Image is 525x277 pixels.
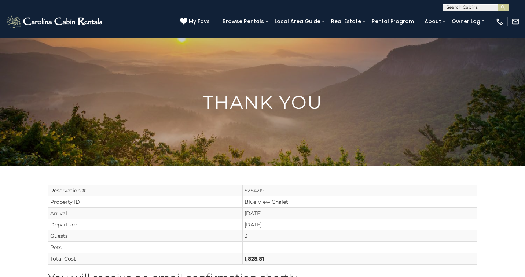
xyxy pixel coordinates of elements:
img: mail-regular-white.png [511,18,520,26]
td: [DATE] [243,219,477,230]
a: Owner Login [448,16,488,27]
td: [DATE] [243,208,477,219]
strong: 1,828.81 [245,255,264,262]
td: Reservation # [48,185,243,196]
td: Total Cost [48,253,243,265]
a: My Favs [180,18,212,26]
td: Guests [48,230,243,242]
img: White-1-2.png [5,14,104,29]
a: Browse Rentals [219,16,268,27]
td: Departure [48,219,243,230]
img: phone-regular-white.png [496,18,504,26]
a: Local Area Guide [271,16,324,27]
td: Property ID [48,196,243,208]
td: Blue View Chalet [243,196,477,208]
td: Pets [48,242,243,253]
span: My Favs [189,18,210,25]
a: About [421,16,445,27]
a: Real Estate [327,16,365,27]
td: 3 [243,230,477,242]
a: Rental Program [368,16,418,27]
td: Arrival [48,208,243,219]
td: 5254219 [243,185,477,196]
